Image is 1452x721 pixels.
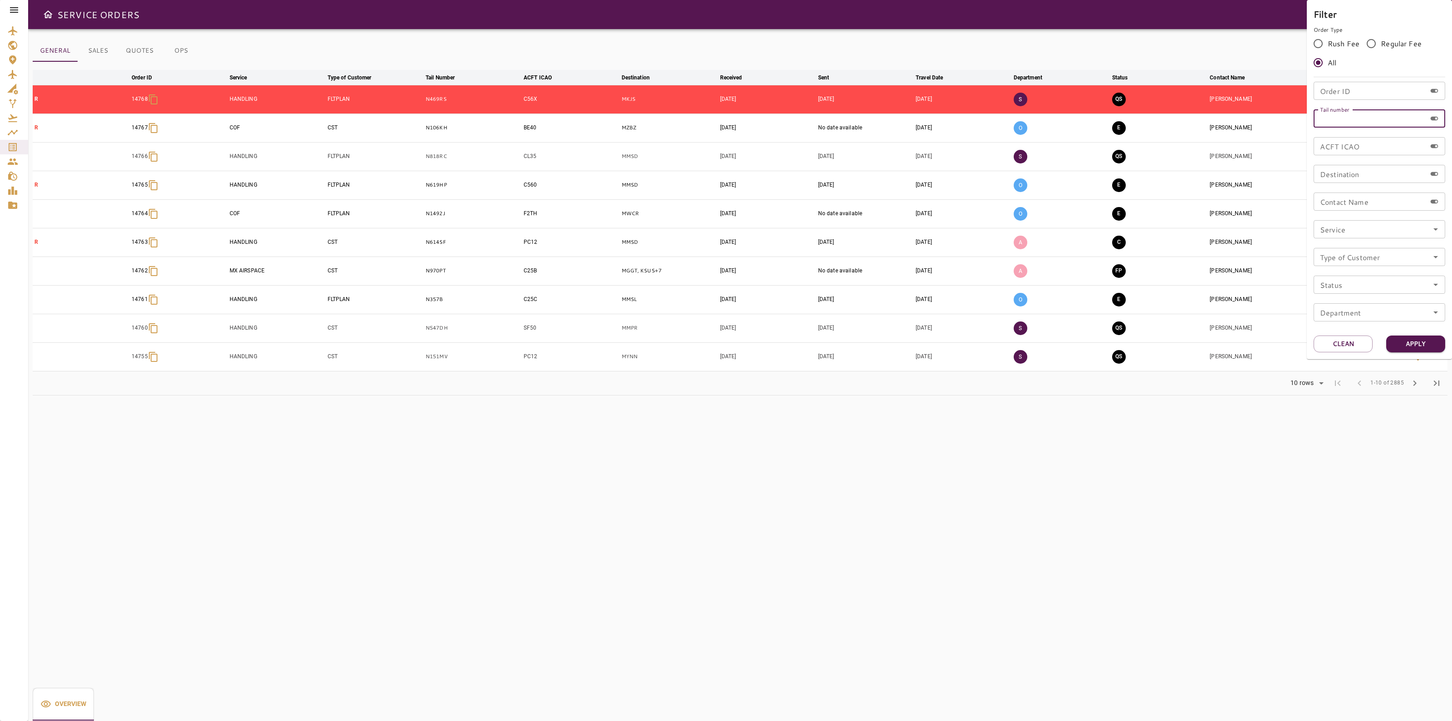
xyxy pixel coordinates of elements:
button: Clean [1314,336,1373,352]
button: Open [1429,223,1442,236]
span: Regular Fee [1381,38,1422,49]
h6: Filter [1314,7,1445,21]
button: Open [1429,278,1442,291]
button: Open [1429,251,1442,263]
span: Rush Fee [1328,38,1359,49]
span: All [1328,57,1336,68]
button: Apply [1386,336,1445,352]
button: Open [1429,306,1442,319]
p: Order Type [1314,26,1445,34]
label: Tail number [1320,105,1349,113]
div: rushFeeOrder [1314,34,1445,72]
